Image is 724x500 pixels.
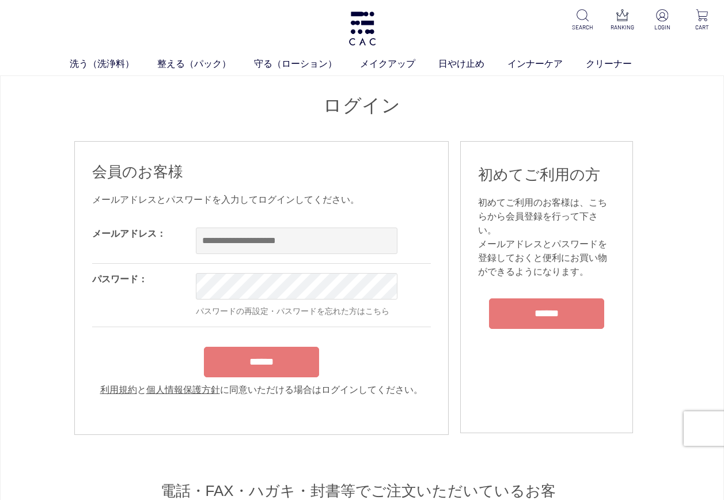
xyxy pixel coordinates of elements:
[570,23,596,32] p: SEARCH
[100,385,137,395] a: 利用規約
[610,23,635,32] p: RANKING
[689,9,715,32] a: CART
[689,23,715,32] p: CART
[92,383,431,397] div: と に同意いただける場合はログインしてください。
[92,274,147,284] label: パスワード：
[92,163,183,180] span: 会員のお客様
[570,9,596,32] a: SEARCH
[650,9,675,32] a: LOGIN
[478,166,600,183] span: 初めてご利用の方
[586,57,655,71] a: クリーナー
[610,9,635,32] a: RANKING
[438,57,507,71] a: 日やけ止め
[478,196,615,279] div: 初めてご利用のお客様は、こちらから会員登録を行って下さい。 メールアドレスとパスワードを登録しておくと便利にお買い物ができるようになります。
[70,57,157,71] a: 洗う（洗浄料）
[92,229,166,238] label: メールアドレス：
[157,57,254,71] a: 整える（パック）
[74,93,650,118] h1: ログイン
[347,12,377,46] img: logo
[146,385,220,395] a: 個人情報保護方針
[196,306,389,316] a: パスワードの再設定・パスワードを忘れた方はこちら
[507,57,586,71] a: インナーケア
[254,57,360,71] a: 守る（ローション）
[360,57,438,71] a: メイクアップ
[92,193,431,207] div: メールアドレスとパスワードを入力してログインしてください。
[650,23,675,32] p: LOGIN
